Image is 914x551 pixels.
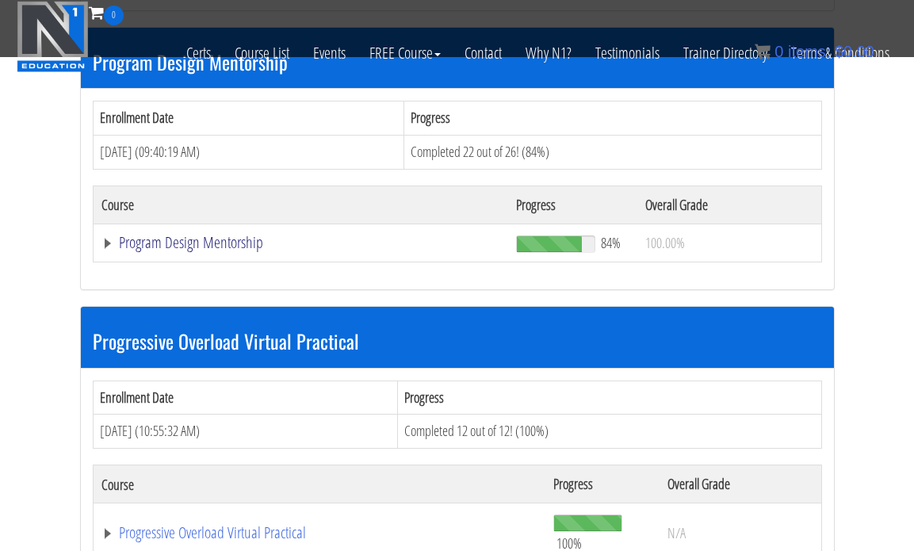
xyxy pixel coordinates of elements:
span: items: [788,43,830,60]
img: icon11.png [755,44,771,59]
th: Progress [545,465,660,503]
th: Course [93,465,545,503]
a: Testimonials [583,25,671,81]
td: Completed 12 out of 12! (100%) [397,415,821,449]
a: Terms & Conditions [779,25,901,81]
h3: Progressive Overload Virtual Practical [93,331,822,351]
th: Progress [403,101,821,136]
a: 0 items: $0.00 [755,43,874,60]
th: Overall Grade [660,465,821,503]
td: [DATE] (10:55:32 AM) [93,415,397,449]
th: Progress [508,186,637,224]
img: n1-education [17,1,89,72]
td: 100.00% [637,224,821,262]
th: Progress [397,381,821,415]
span: $ [835,43,843,60]
a: Trainer Directory [671,25,779,81]
td: [DATE] (09:40:19 AM) [93,136,403,170]
th: Enrollment Date [93,101,403,136]
a: Certs [174,25,223,81]
th: Enrollment Date [93,381,397,415]
bdi: 0.00 [835,43,874,60]
span: 84% [601,234,621,251]
a: FREE Course [358,25,453,81]
a: Contact [453,25,514,81]
a: 0 [89,2,124,23]
a: Course List [223,25,301,81]
a: Progressive Overload Virtual Practical [101,525,538,541]
th: Overall Grade [637,186,821,224]
span: 0 [104,6,124,25]
a: Events [301,25,358,81]
span: 0 [774,43,783,60]
a: Why N1? [514,25,583,81]
td: Completed 22 out of 26! (84%) [403,136,821,170]
th: Course [93,186,508,224]
a: Program Design Mentorship [101,235,500,251]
